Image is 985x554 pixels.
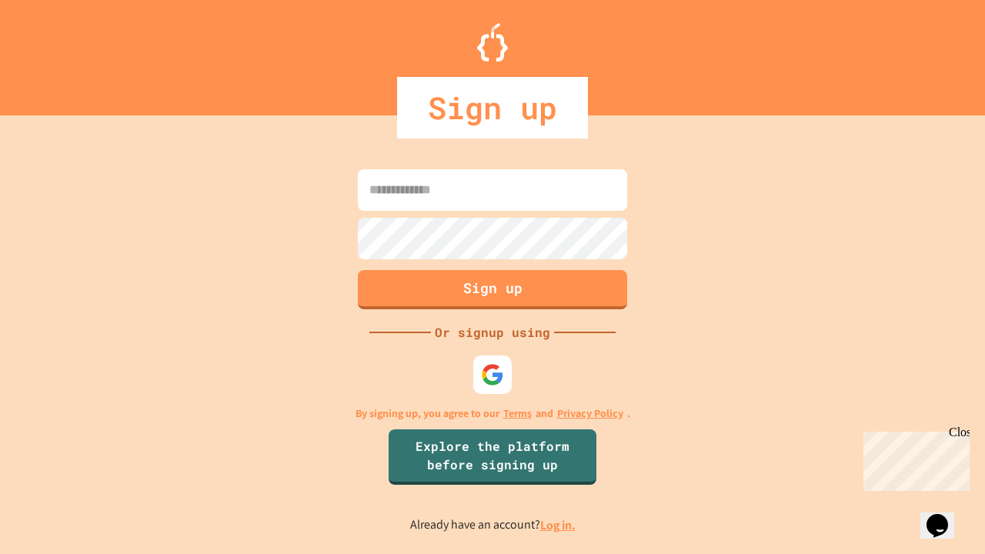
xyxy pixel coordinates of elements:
[920,492,970,539] iframe: chat widget
[410,516,576,535] p: Already have an account?
[557,405,623,422] a: Privacy Policy
[540,517,576,533] a: Log in.
[481,363,504,386] img: google-icon.svg
[358,270,627,309] button: Sign up
[389,429,596,485] a: Explore the platform before signing up
[477,23,508,62] img: Logo.svg
[857,426,970,491] iframe: chat widget
[503,405,532,422] a: Terms
[397,77,588,138] div: Sign up
[6,6,106,98] div: Chat with us now!Close
[356,405,630,422] p: By signing up, you agree to our and .
[431,323,554,342] div: Or signup using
